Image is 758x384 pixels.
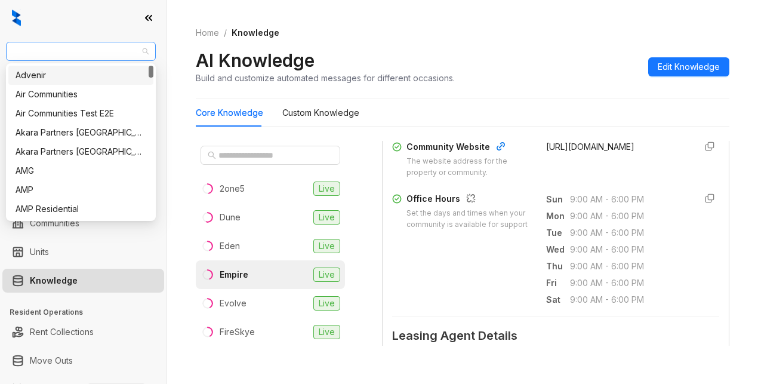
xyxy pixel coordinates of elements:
[232,27,279,38] span: Knowledge
[546,142,634,152] span: [URL][DOMAIN_NAME]
[224,26,227,39] li: /
[30,349,73,373] a: Move Outs
[196,106,263,119] div: Core Knowledge
[8,85,153,104] div: Air Communities
[2,320,164,344] li: Rent Collections
[313,296,340,311] span: Live
[313,182,340,196] span: Live
[313,210,340,225] span: Live
[13,42,149,60] span: Westcorp
[570,193,686,206] span: 9:00 AM - 6:00 PM
[16,145,146,158] div: Akara Partners [GEOGRAPHIC_DATA]
[2,349,164,373] li: Move Outs
[2,269,164,293] li: Knowledge
[570,277,686,290] span: 9:00 AM - 6:00 PM
[16,202,146,216] div: AMP Residential
[546,243,570,256] span: Wed
[406,156,532,179] div: The website address for the property or community.
[220,268,248,281] div: Empire
[546,210,570,223] span: Mon
[570,293,686,306] span: 9:00 AM - 6:00 PM
[30,240,49,264] a: Units
[16,88,146,101] div: Air Communities
[16,107,146,120] div: Air Communities Test E2E
[658,60,720,73] span: Edit Knowledge
[2,80,164,104] li: Leads
[2,131,164,155] li: Leasing
[313,268,340,282] span: Live
[8,66,153,85] div: Advenir
[546,277,570,290] span: Fri
[8,104,153,123] div: Air Communities Test E2E
[546,293,570,306] span: Sat
[208,151,216,159] span: search
[406,192,532,208] div: Office Hours
[2,240,164,264] li: Units
[196,49,315,72] h2: AI Knowledge
[8,161,153,180] div: AMG
[546,193,570,206] span: Sun
[16,126,146,139] div: Akara Partners [GEOGRAPHIC_DATA]
[196,72,455,84] div: Build and customize automated messages for different occasions.
[313,239,340,253] span: Live
[220,325,255,339] div: FireSkye
[16,183,146,196] div: AMP
[392,346,719,372] div: Contact details for the leasing agents, including name, phone number, and optional email.
[570,243,686,256] span: 9:00 AM - 6:00 PM
[546,226,570,239] span: Tue
[313,325,340,339] span: Live
[193,26,221,39] a: Home
[220,239,240,253] div: Eden
[16,69,146,82] div: Advenir
[16,164,146,177] div: AMG
[8,180,153,199] div: AMP
[406,140,532,156] div: Community Website
[392,327,719,345] span: Leasing Agent Details
[220,211,241,224] div: Dune
[406,208,532,231] div: Set the days and times when your community is available for support
[220,297,246,310] div: Evolve
[8,142,153,161] div: Akara Partners Phoenix
[546,260,570,273] span: Thu
[570,260,686,273] span: 9:00 AM - 6:00 PM
[220,182,245,195] div: 2one5
[12,10,21,26] img: logo
[8,123,153,142] div: Akara Partners Nashville
[30,211,79,235] a: Communities
[30,269,78,293] a: Knowledge
[30,320,94,344] a: Rent Collections
[8,199,153,219] div: AMP Residential
[2,211,164,235] li: Communities
[10,307,167,318] h3: Resident Operations
[282,106,359,119] div: Custom Knowledge
[648,57,729,76] button: Edit Knowledge
[2,160,164,184] li: Collections
[570,210,686,223] span: 9:00 AM - 6:00 PM
[570,226,686,239] span: 9:00 AM - 6:00 PM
